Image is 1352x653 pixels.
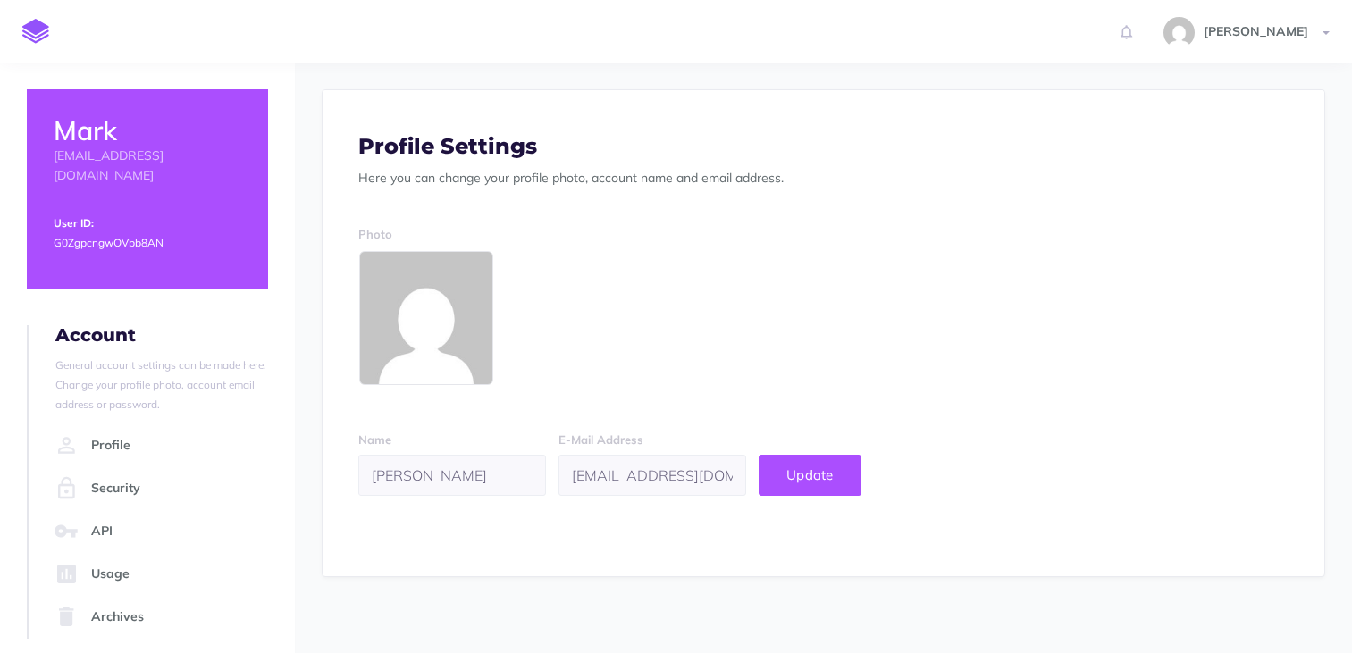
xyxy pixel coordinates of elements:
[55,325,268,345] h4: Account
[50,596,268,639] a: Archives
[50,424,268,467] a: Profile
[50,467,268,510] a: Security
[759,455,861,496] button: Update
[358,135,1289,158] h3: Profile Settings
[558,431,643,449] label: E-Mail Address
[22,19,49,44] img: logo-mark.svg
[1195,23,1317,39] span: [PERSON_NAME]
[358,431,391,449] label: Name
[50,553,268,596] a: Usage
[1163,17,1195,48] img: 5186307d88013fce65a14bd6c4980550.jpg
[54,116,241,146] h2: Mark
[54,146,241,186] p: [EMAIL_ADDRESS][DOMAIN_NAME]
[358,225,392,244] label: Photo
[358,168,1289,188] p: Here you can change your profile photo, account name and email address.
[55,358,266,412] small: General account settings can be made here. Change your profile photo, account email address or pa...
[50,510,268,553] a: API
[54,216,94,230] small: User ID:
[54,236,164,249] small: G0ZgpcngwOVbb8AN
